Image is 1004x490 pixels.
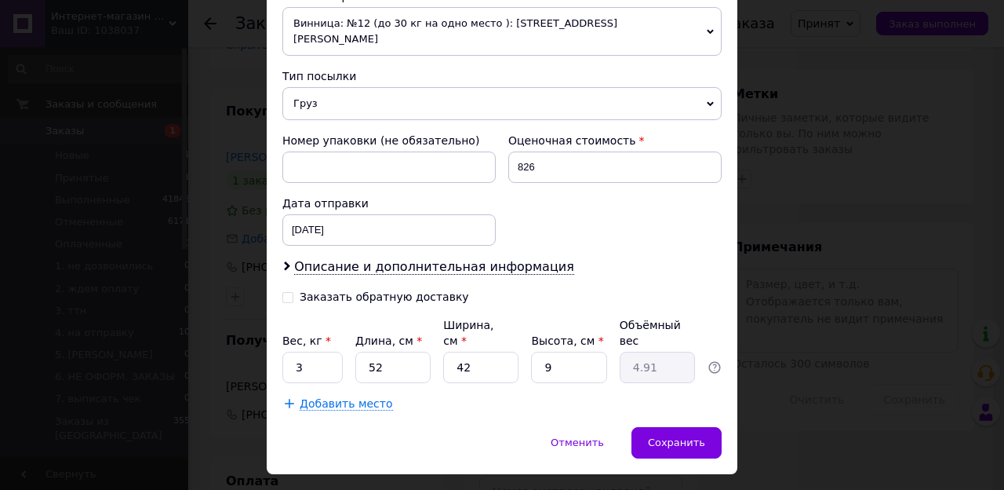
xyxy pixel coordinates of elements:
span: Тип посылки [282,70,356,82]
div: Дата отправки [282,196,496,211]
span: Добавить место [300,397,393,411]
div: Номер упаковки (не обязательно) [282,133,496,148]
span: Винница: №12 (до 30 кг на одно место ): [STREET_ADDRESS][PERSON_NAME] [282,7,722,56]
div: Заказать обратную доставку [300,291,469,304]
span: Отменить [551,437,604,448]
label: Ширина, см [443,319,493,347]
span: Груз [282,87,722,120]
label: Длина, см [355,335,422,347]
div: Оценочная стоимость [508,133,722,148]
label: Высота, см [531,335,603,347]
div: Объёмный вес [620,317,695,349]
span: Сохранить [648,437,705,448]
label: Вес, кг [282,335,331,347]
span: Описание и дополнительная информация [294,259,574,275]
